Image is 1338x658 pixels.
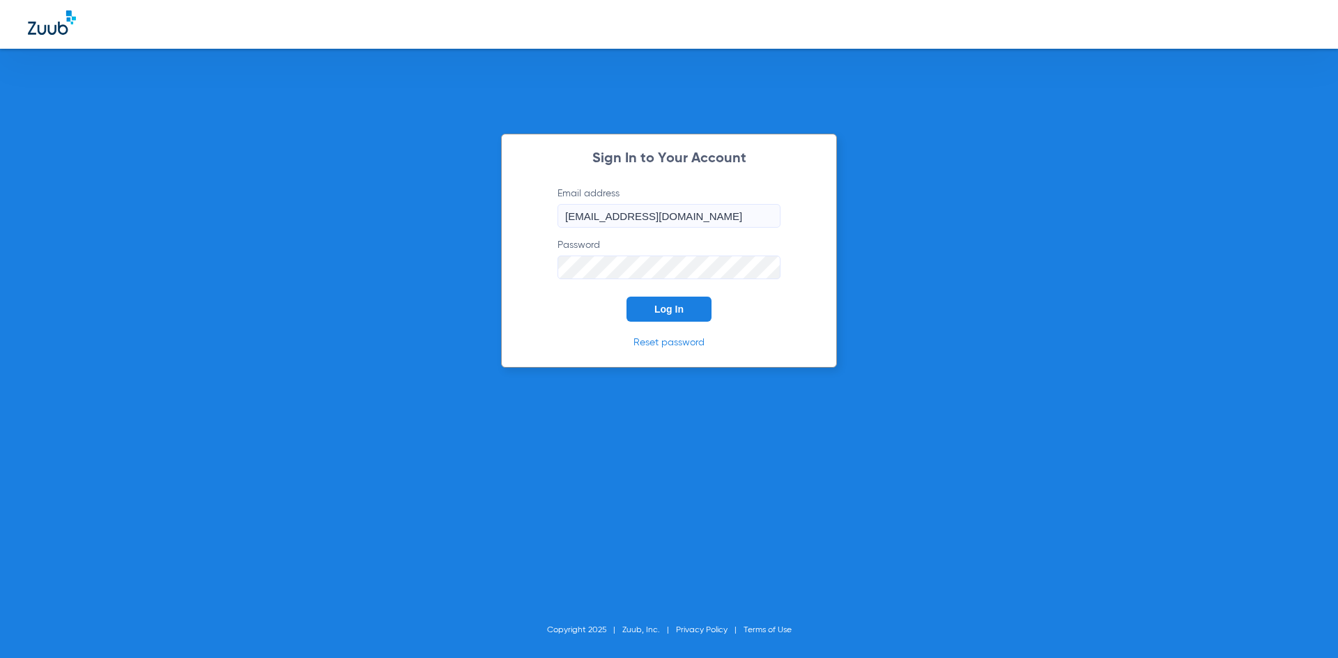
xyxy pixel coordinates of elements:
[537,152,801,166] h2: Sign In to Your Account
[744,626,792,634] a: Terms of Use
[676,626,728,634] a: Privacy Policy
[28,10,76,35] img: Zuub Logo
[557,204,780,228] input: Email address
[557,187,780,228] label: Email address
[626,297,712,322] button: Log In
[654,304,684,315] span: Log In
[557,256,780,279] input: Password
[547,623,622,637] li: Copyright 2025
[633,338,705,347] a: Reset password
[622,623,676,637] li: Zuub, Inc.
[557,238,780,279] label: Password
